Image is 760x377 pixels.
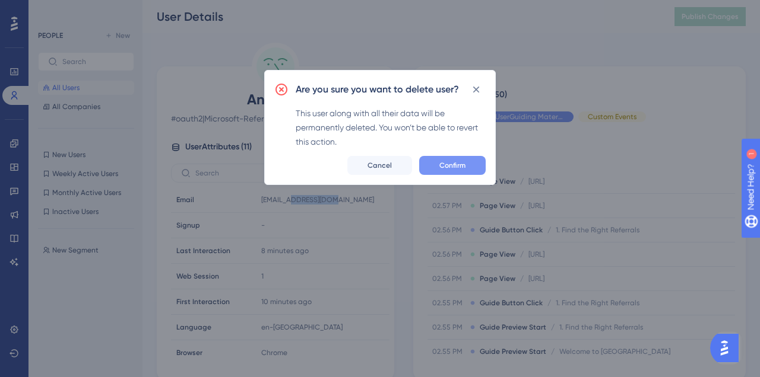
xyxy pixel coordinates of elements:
[28,3,74,17] span: Need Help?
[439,161,465,170] span: Confirm
[296,106,486,149] div: This user along with all their data will be permanently deleted. You won’t be able to revert this...
[296,82,459,97] h2: Are you sure you want to delete user?
[368,161,392,170] span: Cancel
[710,330,746,366] iframe: UserGuiding AI Assistant Launcher
[83,6,86,15] div: 1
